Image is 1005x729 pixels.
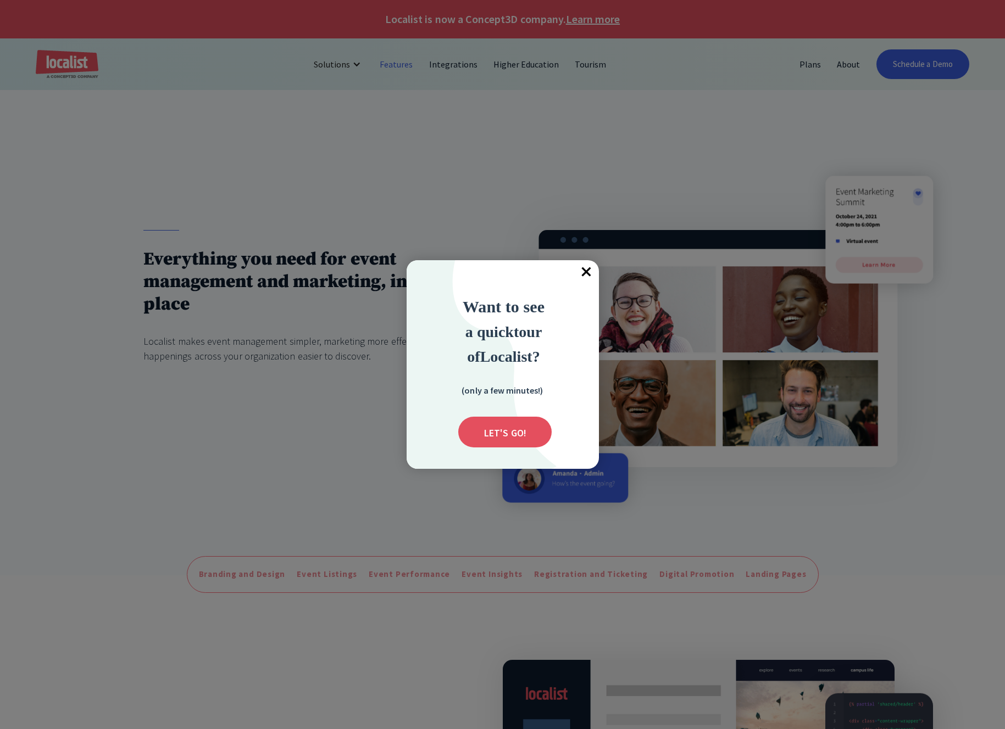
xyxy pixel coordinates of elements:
[447,383,557,397] div: (only a few minutes!)
[575,260,599,284] span: ×
[463,298,545,316] strong: Want to see
[575,260,599,284] div: Close popup
[514,323,526,340] strong: to
[432,294,575,368] div: Want to see a quick tour of Localist?
[465,323,514,340] span: a quick
[462,385,543,396] strong: (only a few minutes!)
[480,348,540,365] strong: Localist?
[458,417,552,447] div: Submit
